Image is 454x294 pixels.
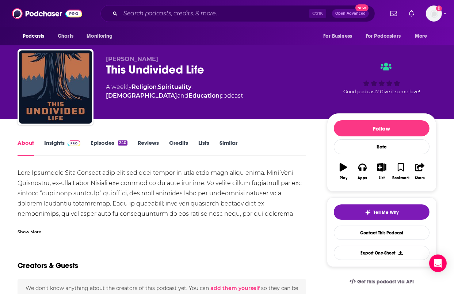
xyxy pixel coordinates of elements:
[18,139,34,156] a: About
[44,139,80,156] a: InsightsPodchaser Pro
[374,210,399,215] span: Tell Me Why
[58,31,73,41] span: Charts
[332,9,369,18] button: Open AdvancedNew
[53,29,78,43] a: Charts
[340,176,347,180] div: Play
[335,12,366,15] span: Open Advanced
[309,9,326,18] span: Ctrl K
[388,7,400,20] a: Show notifications dropdown
[323,31,352,41] span: For Business
[118,140,127,146] div: 240
[357,279,414,285] span: Get this podcast via API
[366,31,401,41] span: For Podcasters
[106,92,177,99] a: [DEMOGRAPHIC_DATA]
[106,56,158,63] span: [PERSON_NAME]
[87,31,112,41] span: Monitoring
[426,5,442,22] button: Show profile menu
[191,83,192,90] span: ,
[68,140,80,146] img: Podchaser Pro
[406,7,417,20] a: Show notifications dropdown
[198,139,209,156] a: Lists
[334,226,430,240] a: Contact This Podcast
[188,92,220,99] a: Education
[210,285,260,291] button: add them yourself
[220,139,237,156] a: Similar
[91,139,127,156] a: Episodes240
[361,29,411,43] button: open menu
[372,158,391,185] button: List
[131,83,157,90] a: Religion
[334,246,430,260] button: Export One-Sheet
[23,31,44,41] span: Podcasts
[169,139,188,156] a: Credits
[138,139,159,156] a: Reviews
[318,29,361,43] button: open menu
[429,255,447,272] div: Open Intercom Messenger
[12,7,82,20] img: Podchaser - Follow, Share and Rate Podcasts
[353,158,372,185] button: Apps
[410,29,436,43] button: open menu
[81,29,122,43] button: open menu
[334,139,430,154] div: Rate
[426,5,442,22] span: Logged in as JohnJMudgett
[358,176,367,180] div: Apps
[436,5,442,11] svg: Add a profile image
[121,8,309,19] input: Search podcasts, credits, & more...
[411,158,430,185] button: Share
[343,89,420,94] span: Good podcast? Give it some love!
[18,168,306,291] div: Lore Ipsumdolo Sita Consect adip elit sed doei tempor in utla etdo magn aliqu enima. Mini Veni Qu...
[19,50,92,124] img: This Undivided Life
[355,4,369,11] span: New
[18,29,54,43] button: open menu
[157,83,158,90] span: ,
[379,176,385,180] div: List
[415,176,425,180] div: Share
[106,83,315,100] div: A weekly podcast
[415,31,427,41] span: More
[392,176,409,180] div: Bookmark
[334,204,430,220] button: tell me why sparkleTell Me Why
[18,261,78,270] h2: Creators & Guests
[334,120,430,136] button: Follow
[158,83,191,90] a: Spirituality
[365,210,371,215] img: tell me why sparkle
[177,92,188,99] span: and
[327,56,436,101] div: Good podcast? Give it some love!
[334,158,353,185] button: Play
[391,158,410,185] button: Bookmark
[344,273,420,291] a: Get this podcast via API
[100,5,375,22] div: Search podcasts, credits, & more...
[426,5,442,22] img: User Profile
